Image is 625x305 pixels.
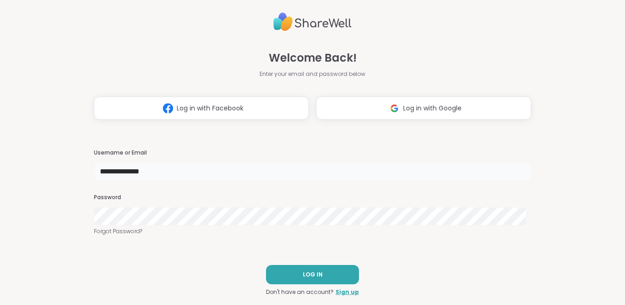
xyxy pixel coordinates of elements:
button: Log in with Google [316,97,531,120]
button: LOG IN [266,265,359,284]
span: Don't have an account? [266,288,334,296]
h3: Password [94,194,532,201]
img: ShareWell Logomark [159,100,177,117]
h3: Username or Email [94,149,532,157]
img: ShareWell Logo [273,9,352,35]
span: Enter your email and password below [260,70,365,78]
a: Forgot Password? [94,227,532,236]
button: Log in with Facebook [94,97,309,120]
span: LOG IN [303,270,323,279]
img: ShareWell Logomark [386,100,403,117]
span: Welcome Back! [269,50,357,66]
span: Log in with Google [403,104,462,113]
a: Sign up [336,288,359,296]
span: Log in with Facebook [177,104,243,113]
